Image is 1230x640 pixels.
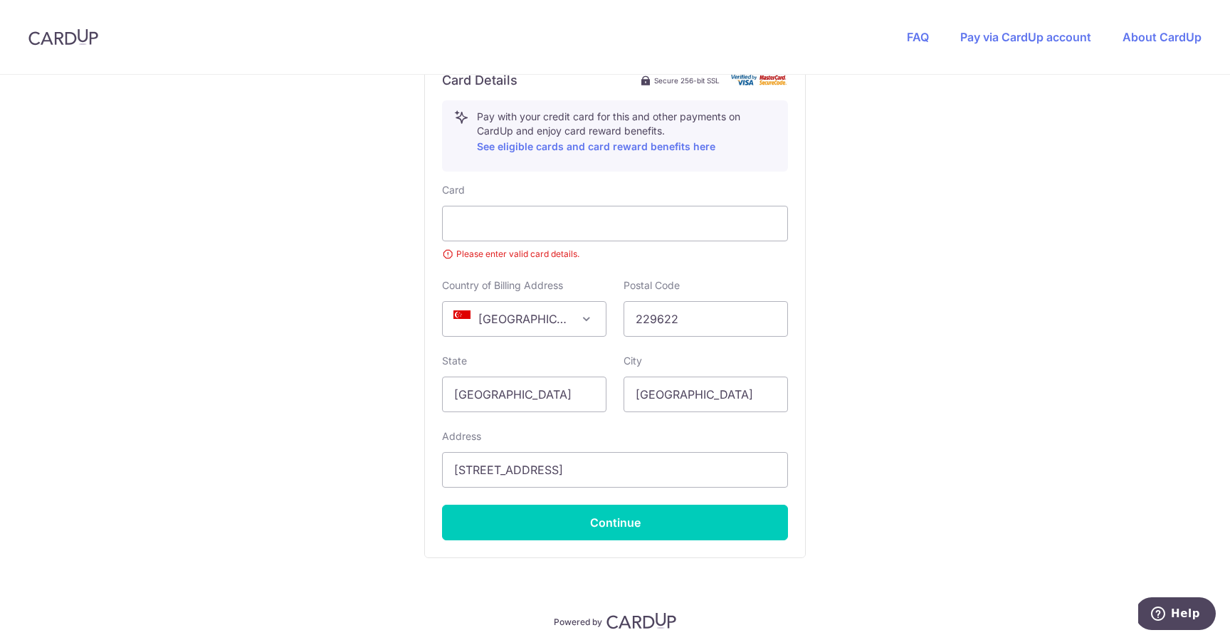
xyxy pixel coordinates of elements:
a: FAQ [907,30,929,44]
iframe: Secure card payment input frame [454,215,776,232]
img: CardUp [28,28,98,46]
a: Pay via CardUp account [960,30,1091,44]
input: Example 123456 [624,301,788,337]
button: Continue [442,505,788,540]
span: Singapore [442,301,606,337]
label: City [624,354,642,368]
label: Card [442,183,465,197]
small: Please enter valid card details. [442,247,788,261]
img: card secure [731,74,788,86]
p: Pay with your credit card for this and other payments on CardUp and enjoy card reward benefits. [477,110,776,155]
a: About CardUp [1123,30,1202,44]
p: Powered by [554,614,602,628]
a: See eligible cards and card reward benefits here [477,140,715,152]
label: Postal Code [624,278,680,293]
iframe: Opens a widget where you can find more information [1138,597,1216,633]
label: Address [442,429,481,444]
span: Singapore [443,302,606,336]
h6: Card Details [442,72,517,89]
label: Country of Billing Address [442,278,563,293]
label: State [442,354,467,368]
span: Secure 256-bit SSL [654,75,720,86]
img: CardUp [606,612,676,629]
